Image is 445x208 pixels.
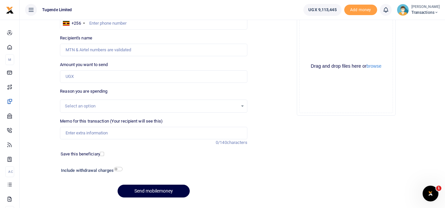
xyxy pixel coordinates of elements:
[423,186,438,201] iframe: Intercom live chat
[60,17,87,29] div: Uganda: +256
[60,61,108,68] label: Amount you want to send
[6,6,14,14] img: logo-small
[60,44,247,56] input: MTN & Airtel numbers are validated
[227,140,247,145] span: characters
[65,103,237,109] div: Select an option
[308,7,336,13] span: UGX 9,113,445
[297,17,396,116] div: File Uploader
[397,4,440,16] a: profile-user [PERSON_NAME] Transactions
[397,4,409,16] img: profile-user
[411,4,440,10] small: [PERSON_NAME]
[5,54,14,65] li: M
[344,5,377,15] span: Add money
[216,140,227,145] span: 0/140
[301,4,344,16] li: Wallet ballance
[6,7,14,12] a: logo-small logo-large logo-large
[40,7,75,13] span: Tugende Limited
[344,7,377,12] a: Add money
[436,186,441,191] span: 1
[118,185,190,197] button: Send mobilemoney
[60,35,92,41] label: Recipient's name
[71,20,81,27] div: +256
[60,88,107,95] label: Reason you are spending
[61,168,120,173] h6: Include withdrawal charges
[60,118,163,125] label: Memo for this transaction (Your recipient will see this)
[303,4,341,16] a: UGX 9,113,445
[60,17,247,30] input: Enter phone number
[61,151,100,157] label: Save this beneficiary
[411,10,440,15] span: Transactions
[60,127,247,139] input: Enter extra information
[300,63,393,69] div: Drag and drop files here or
[344,5,377,15] li: Toup your wallet
[5,166,14,177] li: Ac
[60,70,247,83] input: UGX
[367,64,381,68] button: browse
